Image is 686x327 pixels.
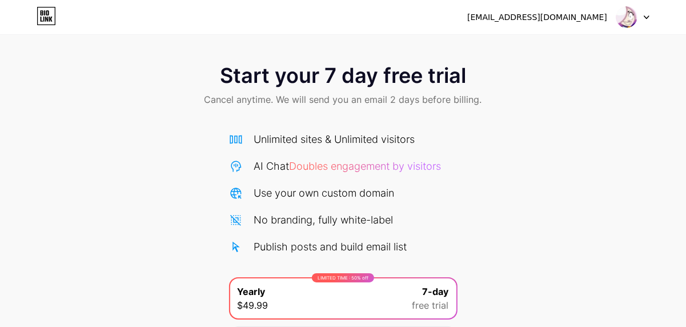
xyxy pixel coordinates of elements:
[423,285,449,298] span: 7-day
[238,298,268,312] span: $49.99
[254,131,415,147] div: Unlimited sites & Unlimited visitors
[238,285,266,298] span: Yearly
[254,158,442,174] div: AI Chat
[254,239,407,254] div: Publish posts and build email list
[204,93,482,106] span: Cancel anytime. We will send you an email 2 days before billing.
[254,185,395,201] div: Use your own custom domain
[220,64,466,87] span: Start your 7 day free trial
[412,298,449,312] span: free trial
[254,212,394,228] div: No branding, fully white-label
[616,6,637,28] img: nullbrawl3113
[290,160,442,172] span: Doubles engagement by visitors
[312,273,374,282] div: LIMITED TIME : 50% off
[467,11,607,23] div: [EMAIL_ADDRESS][DOMAIN_NAME]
